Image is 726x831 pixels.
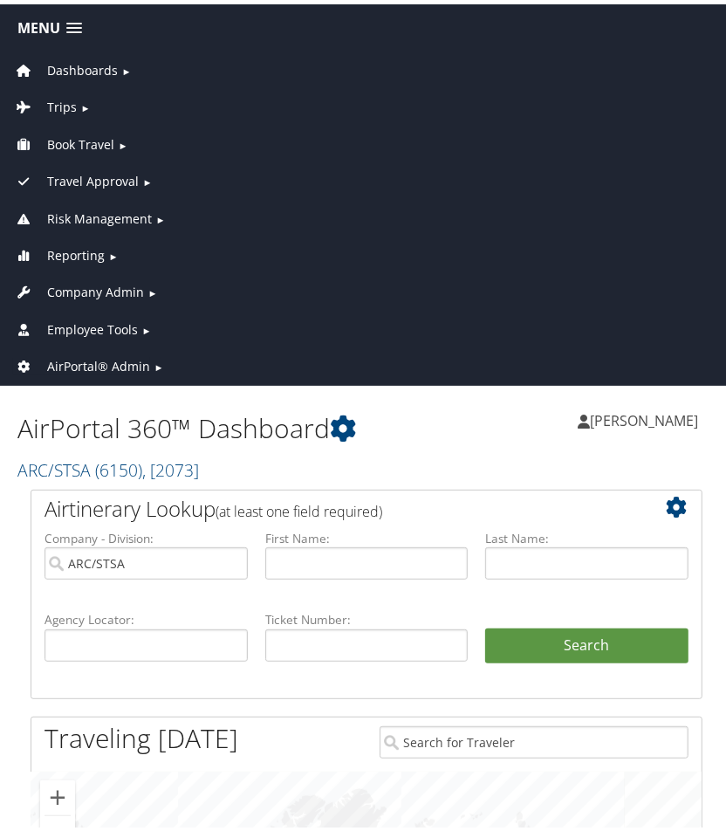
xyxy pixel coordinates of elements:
[13,243,105,259] a: Reporting
[147,282,157,295] span: ►
[142,171,152,184] span: ►
[485,525,688,543] label: Last Name:
[17,406,366,443] h1: AirPortal 360™ Dashboard
[13,279,144,296] a: Company Admin
[95,454,142,477] span: ( 6150 )
[47,131,114,150] span: Book Travel
[13,132,114,148] a: Book Travel
[121,60,131,73] span: ►
[13,317,138,333] a: Employee Tools
[47,353,150,372] span: AirPortal® Admin
[47,93,77,113] span: Trips
[45,607,248,624] label: Agency Locator:
[154,356,163,369] span: ►
[13,94,77,111] a: Trips
[45,716,238,752] h1: Traveling [DATE]
[380,722,688,754] input: Search for Traveler
[265,525,469,543] label: First Name:
[13,354,150,370] a: AirPortal® Admin
[47,316,138,335] span: Employee Tools
[17,454,199,477] a: ARC/STSA
[47,57,118,76] span: Dashboards
[9,10,91,38] a: Menu
[47,242,105,261] span: Reporting
[40,776,75,811] button: Zoom in
[45,490,633,519] h2: Airtinerary Lookup
[216,498,382,517] span: (at least one field required)
[80,97,90,110] span: ►
[590,407,698,426] span: [PERSON_NAME]
[155,209,165,222] span: ►
[13,206,152,223] a: Risk Management
[142,454,199,477] span: , [ 2073 ]
[265,607,469,624] label: Ticket Number:
[45,525,248,543] label: Company - Division:
[485,624,688,659] button: Search
[118,134,127,148] span: ►
[141,319,151,333] span: ►
[578,390,716,443] a: [PERSON_NAME]
[13,168,139,185] a: Travel Approval
[47,205,152,224] span: Risk Management
[17,16,60,32] span: Menu
[47,168,139,187] span: Travel Approval
[108,245,118,258] span: ►
[47,278,144,298] span: Company Admin
[13,58,118,74] a: Dashboards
